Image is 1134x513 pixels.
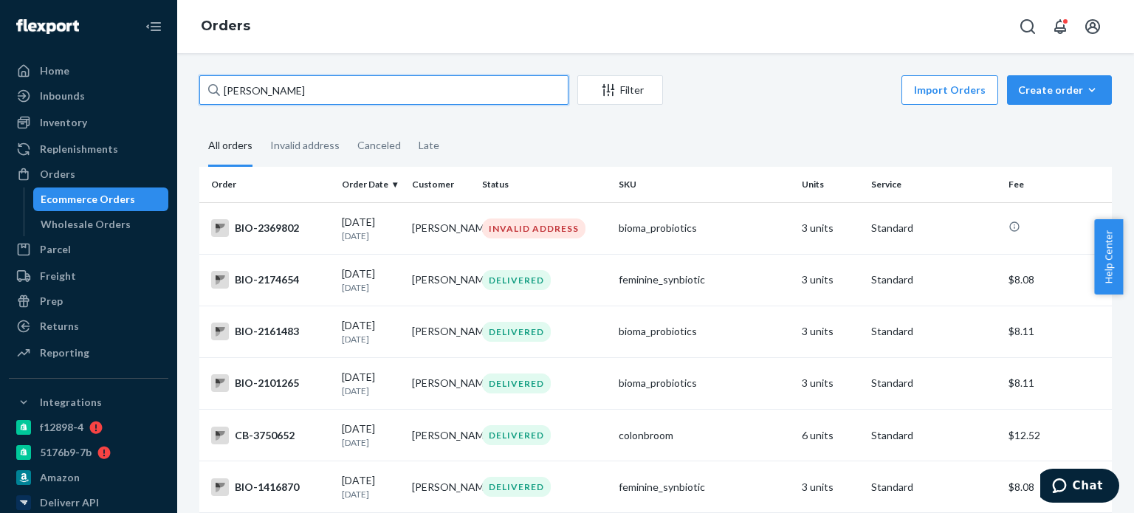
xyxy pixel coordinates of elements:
[211,323,330,340] div: BIO-2161483
[41,217,131,232] div: Wholesale Orders
[40,89,85,103] div: Inbounds
[40,142,118,156] div: Replenishments
[796,254,866,306] td: 3 units
[9,314,168,338] a: Returns
[33,187,169,211] a: Ecommerce Orders
[796,357,866,409] td: 3 units
[40,395,102,410] div: Integrations
[406,461,476,513] td: [PERSON_NAME]
[482,270,551,290] div: DELIVERED
[342,370,400,397] div: [DATE]
[342,230,400,242] p: [DATE]
[9,289,168,313] a: Prep
[342,421,400,449] div: [DATE]
[406,306,476,357] td: [PERSON_NAME]
[40,115,87,130] div: Inventory
[211,478,330,496] div: BIO-1416870
[482,322,551,342] div: DELIVERED
[871,272,996,287] p: Standard
[9,416,168,439] a: f12898-4
[619,376,789,390] div: bioma_probiotics
[336,167,406,202] th: Order Date
[40,445,92,460] div: 5176b9-7b
[41,192,135,207] div: Ecommerce Orders
[871,376,996,390] p: Standard
[482,477,551,497] div: DELIVERED
[796,202,866,254] td: 3 units
[40,495,99,510] div: Deliverr API
[1003,254,1112,306] td: $8.08
[342,281,400,294] p: [DATE]
[871,324,996,339] p: Standard
[1003,357,1112,409] td: $8.11
[139,12,168,41] button: Close Navigation
[342,266,400,294] div: [DATE]
[1018,83,1101,97] div: Create order
[1094,219,1123,295] span: Help Center
[482,425,551,445] div: DELIVERED
[1003,306,1112,357] td: $8.11
[406,357,476,409] td: [PERSON_NAME]
[1078,12,1107,41] button: Open account menu
[342,473,400,500] div: [DATE]
[9,264,168,288] a: Freight
[211,219,330,237] div: BIO-2369802
[342,318,400,345] div: [DATE]
[9,162,168,186] a: Orders
[342,385,400,397] p: [DATE]
[1040,469,1119,506] iframe: Opens a widget where you can chat to one of our agents
[40,242,71,257] div: Parcel
[796,410,866,461] td: 6 units
[270,126,340,165] div: Invalid address
[476,167,613,202] th: Status
[796,167,866,202] th: Units
[9,111,168,134] a: Inventory
[40,319,79,334] div: Returns
[342,333,400,345] p: [DATE]
[901,75,998,105] button: Import Orders
[201,18,250,34] a: Orders
[40,345,89,360] div: Reporting
[9,341,168,365] a: Reporting
[419,126,439,165] div: Late
[40,269,76,283] div: Freight
[33,213,169,236] a: Wholesale Orders
[406,410,476,461] td: [PERSON_NAME]
[619,324,789,339] div: bioma_probiotics
[871,480,996,495] p: Standard
[40,420,83,435] div: f12898-4
[199,75,568,105] input: Search orders
[9,238,168,261] a: Parcel
[211,427,330,444] div: CB-3750652
[9,390,168,414] button: Integrations
[211,374,330,392] div: BIO-2101265
[40,470,80,485] div: Amazon
[406,202,476,254] td: [PERSON_NAME]
[342,436,400,449] p: [DATE]
[613,167,795,202] th: SKU
[406,254,476,306] td: [PERSON_NAME]
[9,59,168,83] a: Home
[9,84,168,108] a: Inbounds
[1013,12,1042,41] button: Open Search Box
[482,218,585,238] div: INVALID ADDRESS
[619,272,789,287] div: feminine_synbiotic
[16,19,79,34] img: Flexport logo
[482,373,551,393] div: DELIVERED
[9,441,168,464] a: 5176b9-7b
[577,75,663,105] button: Filter
[871,221,996,235] p: Standard
[796,306,866,357] td: 3 units
[1003,410,1112,461] td: $12.52
[208,126,252,167] div: All orders
[342,215,400,242] div: [DATE]
[189,5,262,48] ol: breadcrumbs
[40,63,69,78] div: Home
[199,167,336,202] th: Order
[211,271,330,289] div: BIO-2174654
[40,167,75,182] div: Orders
[412,178,470,190] div: Customer
[578,83,662,97] div: Filter
[9,137,168,161] a: Replenishments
